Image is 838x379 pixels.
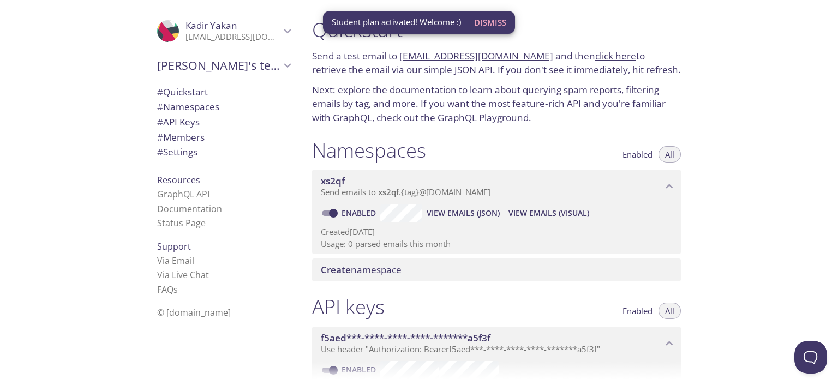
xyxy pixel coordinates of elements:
[148,13,299,49] div: Kadir Yakan
[321,263,351,276] span: Create
[312,170,681,203] div: xs2qf namespace
[312,294,385,319] h1: API keys
[157,131,205,143] span: Members
[616,146,659,163] button: Enabled
[157,146,163,158] span: #
[321,175,345,187] span: xs2qf
[321,226,672,238] p: Created [DATE]
[438,111,529,124] a: GraphQL Playground
[321,263,402,276] span: namespace
[312,138,426,163] h1: Namespaces
[157,269,209,281] a: Via Live Chat
[157,146,197,158] span: Settings
[157,188,209,200] a: GraphQL API
[157,116,200,128] span: API Keys
[148,99,299,115] div: Namespaces
[157,240,191,252] span: Support
[148,130,299,145] div: Members
[148,115,299,130] div: API Keys
[659,303,681,319] button: All
[157,86,208,98] span: Quickstart
[399,50,553,62] a: [EMAIL_ADDRESS][DOMAIN_NAME]
[157,174,200,186] span: Resources
[157,255,194,267] a: Via Email
[595,50,636,62] a: click here
[340,208,380,218] a: Enabled
[321,187,490,197] span: Send emails to . {tag} @[DOMAIN_NAME]
[616,303,659,319] button: Enabled
[312,49,681,77] p: Send a test email to and then to retrieve the email via our simple JSON API. If you don't see it ...
[474,15,506,29] span: Dismiss
[312,83,681,125] p: Next: explore the to learn about querying spam reports, filtering emails by tag, and more. If you...
[422,204,504,222] button: View Emails (JSON)
[321,238,672,250] p: Usage: 0 parsed emails this month
[470,12,511,33] button: Dismiss
[148,51,299,80] div: Kadir's team
[427,207,500,220] span: View Emails (JSON)
[157,116,163,128] span: #
[378,187,399,197] span: xs2qf
[148,85,299,100] div: Quickstart
[157,203,222,215] a: Documentation
[157,131,163,143] span: #
[390,83,457,96] a: documentation
[157,86,163,98] span: #
[508,207,589,220] span: View Emails (Visual)
[504,204,594,222] button: View Emails (Visual)
[312,258,681,281] div: Create namespace
[157,100,219,113] span: Namespaces
[157,100,163,113] span: #
[332,16,461,28] span: Student plan activated! Welcome :)
[794,341,827,374] iframe: Help Scout Beacon - Open
[185,32,280,43] p: [EMAIL_ADDRESS][DOMAIN_NAME]
[659,146,681,163] button: All
[157,58,280,73] span: [PERSON_NAME]'s team
[157,306,231,318] span: © [DOMAIN_NAME]
[148,145,299,160] div: Team Settings
[157,217,206,229] a: Status Page
[312,17,681,42] h1: Quickstart
[173,284,178,296] span: s
[157,284,178,296] a: FAQ
[185,19,237,32] span: Kadir Yakan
